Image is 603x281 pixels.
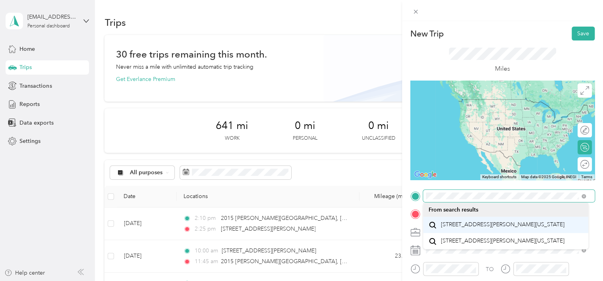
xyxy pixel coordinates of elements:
[482,174,516,180] button: Keyboard shortcuts
[521,175,576,179] span: Map data ©2025 Google, INEGI
[572,27,595,40] button: Save
[412,169,439,180] a: Open this area in Google Maps (opens a new window)
[486,265,494,273] div: TO
[441,221,564,228] span: [STREET_ADDRESS][PERSON_NAME][US_STATE]
[410,28,444,39] p: New Trip
[441,237,564,244] span: [STREET_ADDRESS][PERSON_NAME][US_STATE]
[495,64,510,74] p: Miles
[559,237,603,281] iframe: Everlance-gr Chat Button Frame
[412,169,439,180] img: Google
[429,206,478,213] span: From search results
